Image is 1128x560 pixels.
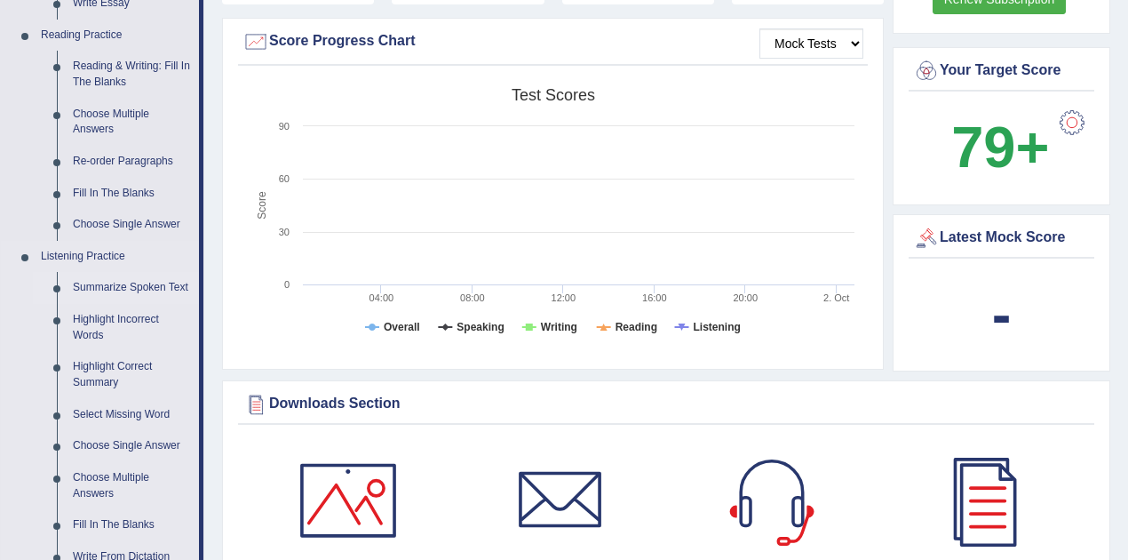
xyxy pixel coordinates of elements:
[457,321,504,333] tspan: Speaking
[256,191,268,220] tspan: Score
[541,321,577,333] tspan: Writing
[242,391,1090,418] div: Downloads Section
[951,115,1049,180] b: 79+
[65,99,199,146] a: Choose Multiple Answers
[823,292,849,303] tspan: 2. Oct
[616,321,657,333] tspan: Reading
[65,430,199,462] a: Choose Single Answer
[65,209,199,241] a: Choose Single Answer
[65,399,199,431] a: Select Missing Word
[65,146,199,178] a: Re-order Paragraphs
[992,282,1012,347] b: -
[642,292,667,303] text: 16:00
[65,462,199,509] a: Choose Multiple Answers
[384,321,420,333] tspan: Overall
[694,321,741,333] tspan: Listening
[242,28,863,55] div: Score Progress Chart
[279,173,290,184] text: 60
[65,51,199,98] a: Reading & Writing: Fill In The Blanks
[65,272,199,304] a: Summarize Spoken Text
[65,304,199,351] a: Highlight Incorrect Words
[65,178,199,210] a: Fill In The Blanks
[733,292,758,303] text: 20:00
[460,292,485,303] text: 08:00
[913,58,1090,84] div: Your Target Score
[33,241,199,273] a: Listening Practice
[279,227,290,237] text: 30
[65,351,199,398] a: Highlight Correct Summary
[913,225,1090,252] div: Latest Mock Score
[279,121,290,132] text: 90
[33,20,199,52] a: Reading Practice
[552,292,576,303] text: 12:00
[369,292,394,303] text: 04:00
[284,279,290,290] text: 0
[65,509,199,541] a: Fill In The Blanks
[512,86,595,104] tspan: Test scores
